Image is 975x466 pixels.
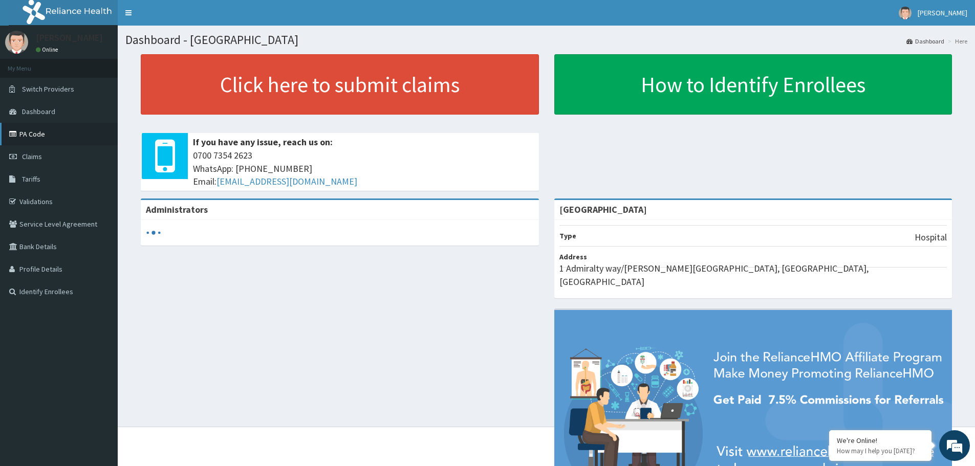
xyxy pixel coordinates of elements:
[559,204,647,215] strong: [GEOGRAPHIC_DATA]
[193,149,534,188] span: 0700 7354 2623 WhatsApp: [PHONE_NUMBER] Email:
[837,447,924,455] p: How may I help you today?
[559,252,587,261] b: Address
[906,37,944,46] a: Dashboard
[915,231,947,244] p: Hospital
[22,107,55,116] span: Dashboard
[837,436,924,445] div: We're Online!
[193,136,333,148] b: If you have any issue, reach us on:
[22,152,42,161] span: Claims
[554,54,952,115] a: How to Identify Enrollees
[216,175,357,187] a: [EMAIL_ADDRESS][DOMAIN_NAME]
[146,225,161,240] svg: audio-loading
[918,8,967,17] span: [PERSON_NAME]
[945,37,967,46] li: Here
[22,174,40,184] span: Tariffs
[146,204,208,215] b: Administrators
[36,33,103,42] p: [PERSON_NAME]
[36,46,60,53] a: Online
[141,54,539,115] a: Click here to submit claims
[22,84,74,94] span: Switch Providers
[125,33,967,47] h1: Dashboard - [GEOGRAPHIC_DATA]
[899,7,912,19] img: User Image
[559,262,947,288] p: 1 Admiralty way/[PERSON_NAME][GEOGRAPHIC_DATA], [GEOGRAPHIC_DATA], [GEOGRAPHIC_DATA]
[5,31,28,54] img: User Image
[559,231,576,240] b: Type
